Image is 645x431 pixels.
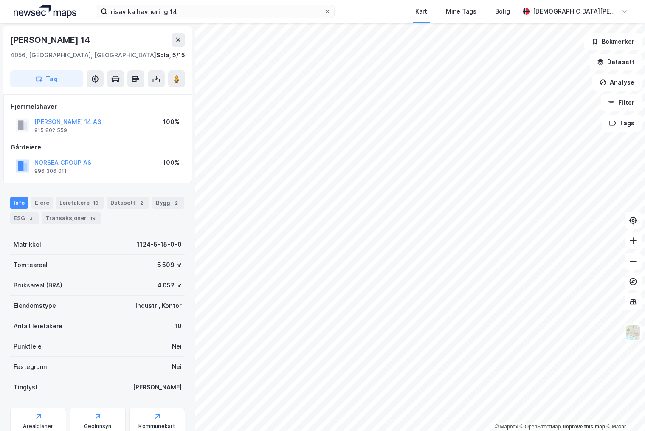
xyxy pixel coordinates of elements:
button: Tags [602,115,642,132]
a: OpenStreetMap [520,424,561,430]
div: Gårdeiere [11,142,185,152]
div: Eiere [31,197,53,209]
div: 5 509 ㎡ [157,260,182,270]
a: Mapbox [495,424,518,430]
div: [PERSON_NAME] 14 [10,33,92,47]
div: Industri, Kontor [135,301,182,311]
div: 10 [175,321,182,331]
div: Transaksjoner [42,212,101,224]
div: Kart [415,6,427,17]
div: Arealplaner [23,423,53,430]
div: Geoinnsyn [84,423,112,430]
div: Festegrunn [14,362,47,372]
div: 4 052 ㎡ [157,280,182,290]
div: Matrikkel [14,239,41,250]
button: Filter [601,94,642,111]
div: 4056, [GEOGRAPHIC_DATA], [GEOGRAPHIC_DATA] [10,50,156,60]
div: 2 [172,199,180,207]
div: 19 [88,214,97,223]
button: Datasett [590,54,642,70]
div: Sola, 5/15 [156,50,185,60]
div: [DEMOGRAPHIC_DATA][PERSON_NAME] [533,6,618,17]
div: 100% [163,158,180,168]
div: Leietakere [56,197,104,209]
div: Punktleie [14,341,42,352]
div: 915 802 559 [34,127,67,134]
img: logo.a4113a55bc3d86da70a041830d287a7e.svg [14,5,76,18]
div: Tinglyst [14,382,38,392]
div: Bruksareal (BRA) [14,280,62,290]
div: Kommunekart [138,423,175,430]
div: 996 306 011 [34,168,67,175]
div: Bolig [495,6,510,17]
div: Kontrollprogram for chat [603,390,645,431]
div: Tomteareal [14,260,48,270]
div: 1124-5-15-0-0 [137,239,182,250]
div: [PERSON_NAME] [133,382,182,392]
div: ESG [10,212,39,224]
div: 3 [27,214,35,223]
button: Bokmerker [584,33,642,50]
div: Hjemmelshaver [11,101,185,112]
div: Nei [172,362,182,372]
button: Tag [10,70,83,87]
div: 2 [137,199,146,207]
div: 10 [91,199,100,207]
div: Nei [172,341,182,352]
div: Antall leietakere [14,321,62,331]
div: Bygg [152,197,184,209]
iframe: Chat Widget [603,390,645,431]
div: Info [10,197,28,209]
img: Z [625,324,641,341]
div: Mine Tags [446,6,476,17]
input: Søk på adresse, matrikkel, gårdeiere, leietakere eller personer [107,5,324,18]
button: Analyse [592,74,642,91]
div: Eiendomstype [14,301,56,311]
div: Datasett [107,197,149,209]
div: 100% [163,117,180,127]
a: Improve this map [563,424,605,430]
